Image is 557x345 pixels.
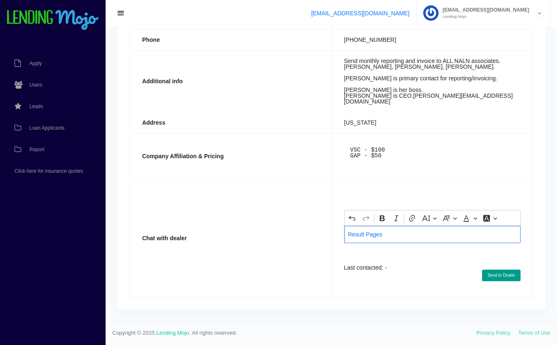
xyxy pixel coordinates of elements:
th: Phone [130,29,331,50]
span: [EMAIL_ADDRESS][DOMAIN_NAME] [439,7,529,12]
span: Apply [29,61,42,66]
pre: VSC - $100 GAP - $50 [344,141,521,165]
th: Address [130,112,331,133]
th: Company Affiliation & Pricing [130,133,331,179]
span: Leads [29,104,43,109]
span: Loan Applicants [29,125,65,130]
small: Lending Mojo [439,14,529,19]
th: Additional info [130,50,331,112]
td: Send monthly reporting and invoice to ALL NALN associates. [PERSON_NAME], [PERSON_NAME], [PERSON_... [331,50,533,112]
span: Users [29,82,42,87]
span: Copyright © 2025. . All rights reserved. [112,329,477,337]
td: [US_STATE] [331,112,533,133]
a: [EMAIL_ADDRESS][DOMAIN_NAME] [311,10,409,17]
img: Profile image [423,5,439,21]
th: Chat with dealer [130,179,331,297]
button: Send to Dealer [482,270,521,281]
img: logo-small.png [6,10,99,31]
a: Lending Mojo [157,330,189,336]
span: Report [29,147,44,152]
span: Click here for insurance quotes [14,169,83,174]
a: Terms of Use [518,330,550,336]
a: Result Pages [348,231,382,238]
a: Privacy Policy [477,330,511,336]
p: ⁠⁠⁠⁠⁠⁠⁠ [348,232,517,237]
td: [PHONE_NUMBER] [331,29,533,50]
div: Editor editing area: main. Press Alt+0 for help. [344,226,521,243]
div: Editor toolbar [345,210,520,226]
span: Last contacted: - [344,265,387,270]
